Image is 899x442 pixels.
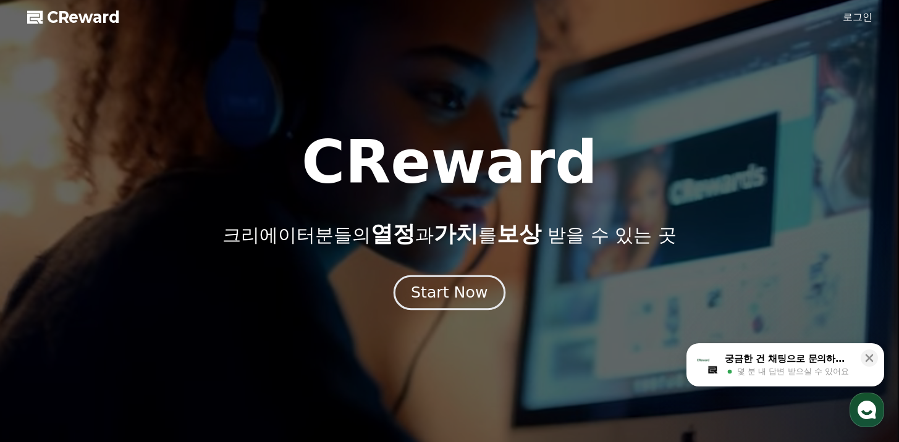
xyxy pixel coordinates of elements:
[39,358,46,368] span: 홈
[396,288,503,300] a: Start Now
[191,358,206,368] span: 설정
[82,340,159,370] a: 대화
[434,221,478,246] span: 가치
[47,7,120,27] span: CReward
[371,221,415,246] span: 열정
[302,133,597,192] h1: CReward
[411,282,487,303] div: Start Now
[27,7,120,27] a: CReward
[4,340,82,370] a: 홈
[222,222,676,246] p: 크리에이터분들의 과 를 받을 수 있는 곳
[843,10,872,25] a: 로그인
[159,340,237,370] a: 설정
[497,221,541,246] span: 보상
[394,275,505,311] button: Start Now
[113,359,128,369] span: 대화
